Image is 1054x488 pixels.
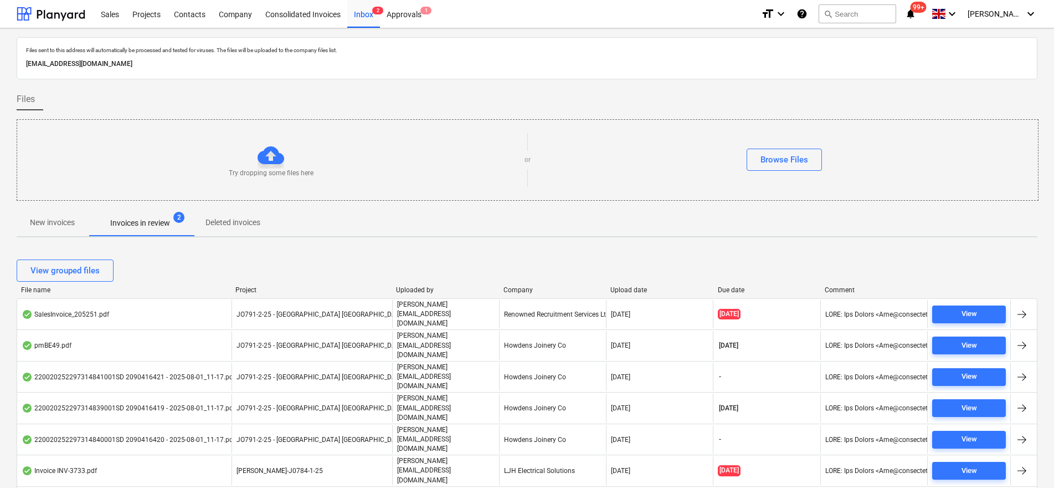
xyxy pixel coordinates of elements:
[718,372,722,382] span: -
[397,300,495,328] p: [PERSON_NAME][EMAIL_ADDRESS][DOMAIN_NAME]
[397,363,495,391] p: [PERSON_NAME][EMAIL_ADDRESS][DOMAIN_NAME]
[774,7,788,21] i: keyboard_arrow_down
[397,331,495,359] p: [PERSON_NAME][EMAIL_ADDRESS][DOMAIN_NAME]
[503,286,602,294] div: Company
[110,217,170,229] p: Invoices in review
[932,399,1006,417] button: View
[26,58,1028,70] p: [EMAIL_ADDRESS][DOMAIN_NAME]
[30,263,100,278] div: View grouped files
[420,7,431,14] span: 1
[21,286,227,294] div: File name
[796,7,808,21] i: Knowledge base
[372,7,383,14] span: 2
[396,286,495,294] div: Uploaded by
[824,9,832,18] span: search
[911,2,927,13] span: 99+
[236,467,323,475] span: Wizu York-J0784-1-25
[17,260,114,282] button: View grouped files
[499,456,606,485] div: LJH Electrical Solutions
[173,212,184,223] span: 2
[499,331,606,359] div: Howdens Joinery Co
[499,363,606,391] div: Howdens Joinery Co
[932,368,1006,386] button: View
[22,310,33,319] div: OCR finished
[17,119,1038,201] div: Try dropping some files hereorBrowse Files
[26,47,1028,54] p: Files sent to this address will automatically be processed and tested for viruses. The files will...
[22,341,71,350] div: pmBE49.pdf
[22,341,33,350] div: OCR finished
[932,306,1006,323] button: View
[397,394,495,422] p: [PERSON_NAME][EMAIL_ADDRESS][DOMAIN_NAME]
[611,373,630,381] div: [DATE]
[760,152,808,167] div: Browse Files
[525,155,531,165] p: or
[22,466,97,475] div: Invoice INV-3733.pdf
[236,436,405,444] span: JO791-2-25 - Middlemarch Coventry
[610,286,709,294] div: Upload date
[611,311,630,318] div: [DATE]
[718,404,739,413] span: [DATE]
[718,341,739,350] span: [DATE]
[611,404,630,412] div: [DATE]
[611,467,630,475] div: [DATE]
[962,308,977,321] div: View
[718,435,722,444] span: -
[932,431,1006,449] button: View
[236,404,405,412] span: JO791-2-25 - Middlemarch Coventry
[205,217,260,228] p: Deleted invoices
[718,309,741,319] span: [DATE]
[17,93,35,106] span: Files
[229,169,313,178] p: Try dropping some files here
[761,7,774,21] i: format_size
[1024,7,1037,21] i: keyboard_arrow_down
[236,311,405,318] span: JO791-2-25 - Middlemarch Coventry
[718,286,816,294] div: Due date
[22,435,33,444] div: OCR finished
[962,402,977,415] div: View
[22,404,235,413] div: 220020252297314839001SD 2090416419 - 2025-08-01_11-17.pdf
[22,404,33,413] div: OCR finished
[397,456,495,485] p: [PERSON_NAME][EMAIL_ADDRESS][DOMAIN_NAME]
[905,7,916,21] i: notifications
[22,310,109,319] div: SalesInvoice_205251.pdf
[611,342,630,349] div: [DATE]
[22,466,33,475] div: OCR finished
[962,465,977,477] div: View
[499,394,606,422] div: Howdens Joinery Co
[962,433,977,446] div: View
[968,9,1023,18] span: [PERSON_NAME]
[30,217,75,228] p: New invoices
[999,435,1054,488] iframe: Chat Widget
[397,425,495,454] p: [PERSON_NAME][EMAIL_ADDRESS][DOMAIN_NAME]
[932,337,1006,354] button: View
[499,425,606,454] div: Howdens Joinery Co
[825,286,923,294] div: Comment
[819,4,896,23] button: Search
[22,373,235,382] div: 220020252297314841001SD 2090416421 - 2025-08-01_11-17.pdf
[236,373,405,381] span: JO791-2-25 - Middlemarch Coventry
[611,436,630,444] div: [DATE]
[962,370,977,383] div: View
[962,339,977,352] div: View
[236,342,405,349] span: JO791-2-25 - Middlemarch Coventry
[22,435,235,444] div: 220020252297314840001SD 2090416420 - 2025-08-01_11-17.pdf
[932,462,1006,480] button: View
[499,300,606,328] div: Renowned Recruitment Services Ltd
[718,465,741,476] span: [DATE]
[945,7,959,21] i: keyboard_arrow_down
[22,373,33,382] div: OCR finished
[747,149,822,171] button: Browse Files
[235,286,387,294] div: Project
